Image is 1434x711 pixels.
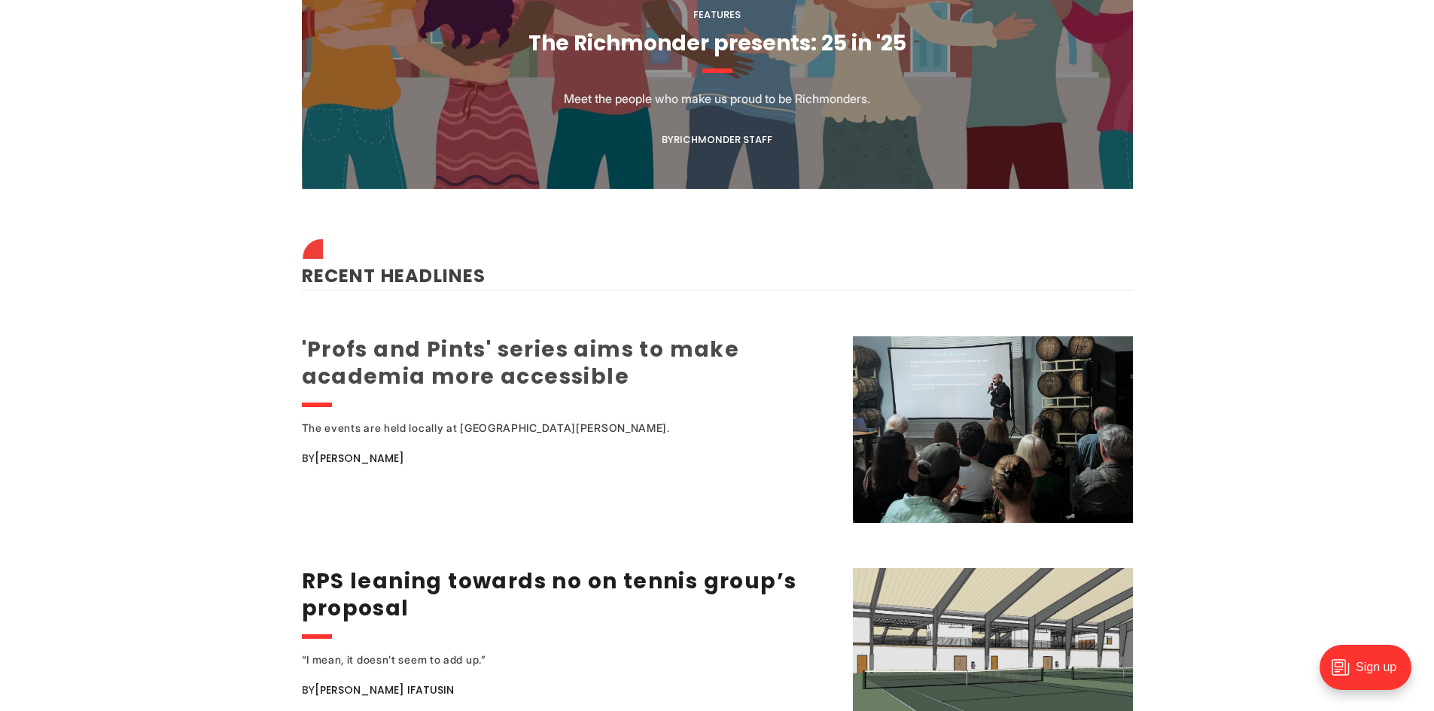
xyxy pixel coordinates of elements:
[528,29,906,58] a: The Richmonder presents: 25 in '25
[315,451,404,466] a: [PERSON_NAME]
[1307,637,1434,711] iframe: portal-trigger
[315,682,454,697] a: [PERSON_NAME] Ifatusin
[302,419,791,437] div: The events are held locally at [GEOGRAPHIC_DATA][PERSON_NAME].
[693,8,741,22] a: Features
[302,651,791,669] div: “I mean, it doesn’t seem to add up.”
[302,449,834,467] div: By
[674,132,772,147] a: Richmonder Staff
[302,567,797,623] a: RPS leaning towards no on tennis group’s proposal
[302,681,834,699] div: By
[302,243,1133,290] h2: Recent Headlines
[564,90,870,108] p: Meet the people who make us proud to be Richmonders.
[853,336,1133,523] img: 'Profs and Pints' series aims to make academia more accessible
[302,335,740,391] a: 'Profs and Pints' series aims to make academia more accessible
[662,134,772,145] div: By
